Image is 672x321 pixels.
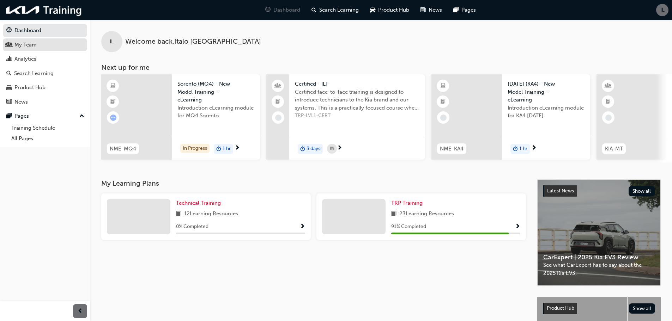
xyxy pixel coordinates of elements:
span: 0 % Completed [176,223,208,231]
span: learningResourceType_ELEARNING-icon [110,81,115,91]
img: kia-training [4,3,85,17]
span: car-icon [370,6,375,14]
span: learningResourceType_INSTRUCTOR_LED-icon [606,81,611,91]
span: NME-KA4 [440,145,464,153]
span: 1 hr [223,145,231,153]
span: 91 % Completed [391,223,426,231]
span: TRP-LVL1-CERT [295,112,419,120]
span: Product Hub [547,305,574,311]
span: Introduction eLearning module for MQ4 Sorento [177,104,254,120]
span: search-icon [6,70,11,77]
span: 3 days [307,145,320,153]
span: search-icon [311,6,316,14]
span: chart-icon [6,56,12,62]
span: 12 Learning Resources [184,210,238,218]
span: [DATE] (KA4) - New Model Training - eLearning [508,80,585,104]
button: Show Progress [300,222,305,231]
span: Product Hub [378,6,409,14]
span: Introduction eLearning module for KA4 [DATE] [508,104,585,120]
div: Search Learning [14,69,54,78]
a: pages-iconPages [448,3,482,17]
a: Analytics [3,53,87,66]
button: Show Progress [515,222,520,231]
span: duration-icon [300,144,305,154]
span: calendar-icon [330,144,334,153]
span: duration-icon [216,144,221,154]
span: TRP Training [391,200,423,206]
span: learningResourceType_ELEARNING-icon [441,81,446,91]
a: All Pages [8,133,87,144]
a: My Team [3,38,87,51]
span: guage-icon [265,6,271,14]
div: Pages [14,112,29,120]
span: Show Progress [300,224,305,230]
h3: My Learning Plans [101,179,526,187]
span: Welcome back , Italo [GEOGRAPHIC_DATA] [125,38,261,46]
span: IL [110,38,114,46]
span: pages-icon [453,6,459,14]
span: News [429,6,442,14]
button: Pages [3,110,87,123]
span: Certified - ILT [295,80,419,88]
button: DashboardMy TeamAnalyticsSearch LearningProduct HubNews [3,23,87,110]
span: learningRecordVerb_NONE-icon [275,115,281,121]
span: next-icon [337,145,342,152]
span: guage-icon [6,27,12,34]
a: search-iconSearch Learning [306,3,364,17]
span: duration-icon [513,144,518,154]
a: News [3,95,87,109]
a: NME-MQ4Sorento (MQ4) - New Model Training - eLearningIntroduction eLearning module for MQ4 Sorent... [101,74,260,160]
span: news-icon [420,6,426,14]
a: Latest NewsShow all [543,185,655,197]
span: Technical Training [176,200,221,206]
span: booktick-icon [110,97,115,106]
div: Product Hub [14,84,46,92]
span: 23 Learning Resources [399,210,454,218]
span: Dashboard [273,6,300,14]
span: booktick-icon [606,97,611,106]
span: learningRecordVerb_NONE-icon [440,115,447,121]
a: car-iconProduct Hub [364,3,415,17]
div: My Team [14,41,37,49]
span: booktick-icon [441,97,446,106]
a: Dashboard [3,24,87,37]
span: book-icon [176,210,181,218]
a: Latest NewsShow allCarExpert | 2025 Kia EV3 ReviewSee what CarExpert has to say about the 2025 Ki... [537,179,661,286]
button: Show all [629,303,655,314]
span: NME-MQ4 [110,145,136,153]
span: book-icon [391,210,396,218]
span: next-icon [235,145,240,152]
span: KIA-MT [605,145,623,153]
span: people-icon [276,81,280,91]
span: Sorento (MQ4) - New Model Training - eLearning [177,80,254,104]
a: Technical Training [176,199,224,207]
span: people-icon [6,42,12,48]
a: Certified - ILTCertified face-to-face training is designed to introduce technicians to the Kia br... [266,74,425,160]
span: Latest News [547,188,574,194]
span: booktick-icon [276,97,280,106]
button: Show all [629,186,655,196]
button: IL [656,4,668,16]
span: news-icon [6,99,12,105]
div: In Progress [180,144,210,153]
div: News [14,98,28,106]
a: Search Learning [3,67,87,80]
a: Product HubShow all [543,303,655,314]
a: TRP Training [391,199,425,207]
span: CarExpert | 2025 Kia EV3 Review [543,253,655,261]
a: guage-iconDashboard [260,3,306,17]
h3: Next up for me [90,63,672,72]
span: learningRecordVerb_ATTEMPT-icon [110,115,116,121]
span: car-icon [6,85,12,91]
span: next-icon [531,145,537,152]
span: Certified face-to-face training is designed to introduce technicians to the Kia brand and our sys... [295,88,419,112]
span: 1 hr [519,145,527,153]
span: Show Progress [515,224,520,230]
span: Search Learning [319,6,359,14]
a: news-iconNews [415,3,448,17]
span: IL [660,6,665,14]
span: See what CarExpert has to say about the 2025 Kia EV3. [543,261,655,277]
a: NME-KA4[DATE] (KA4) - New Model Training - eLearningIntroduction eLearning module for KA4 [DATE]d... [431,74,590,160]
